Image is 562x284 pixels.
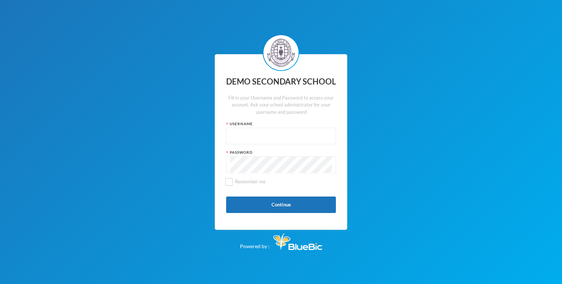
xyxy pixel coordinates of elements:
[226,94,336,116] div: Fill in your Username and Password to access your account. Ask your school administrator for your...
[232,179,269,184] span: Remember me
[226,197,336,213] button: Continue
[273,233,322,250] img: Bluebic
[226,75,336,89] div: DEMO SECONDARY SCHOOL
[226,150,336,155] div: Password
[240,230,322,250] div: Powered by :
[226,121,336,127] div: Username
